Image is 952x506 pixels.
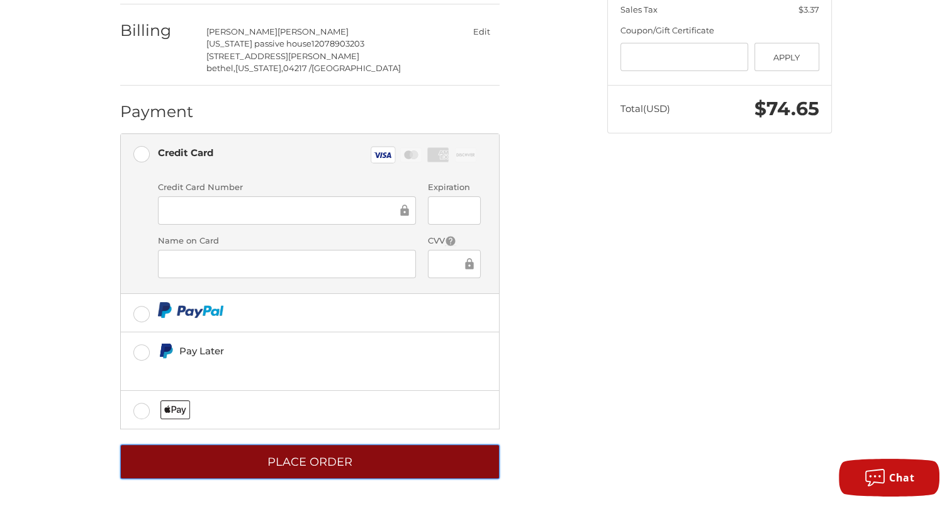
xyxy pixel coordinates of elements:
label: Name on Card [158,235,416,247]
h2: Billing [120,21,194,40]
iframe: Secure Credit Card Frame - Cardholder Name [167,257,407,271]
span: [STREET_ADDRESS][PERSON_NAME] [206,51,359,61]
button: Edit [463,23,500,41]
iframe: PayPal Message 1 [158,364,413,375]
button: Apply [754,43,819,71]
img: Pay Later icon [158,343,174,359]
div: Pay Later [179,340,413,361]
iframe: Secure Credit Card Frame - CVV [437,257,462,271]
span: 04217 / [283,63,311,73]
span: Sales Tax [620,4,658,14]
span: Total (USD) [620,103,670,115]
span: Chat [889,471,914,485]
img: PayPal icon [158,302,224,318]
span: [US_STATE], [235,63,283,73]
input: Gift Certificate or Coupon Code [620,43,749,71]
div: Credit Card [158,142,213,163]
span: bethel, [206,63,235,73]
button: Place Order [120,444,500,479]
label: CVV [428,235,480,247]
span: [GEOGRAPHIC_DATA] [311,63,401,73]
label: Expiration [428,181,480,194]
iframe: Secure Credit Card Frame - Credit Card Number [167,203,398,218]
h2: Payment [120,102,194,121]
div: Coupon/Gift Certificate [620,25,819,37]
span: $74.65 [754,97,819,120]
span: $3.37 [798,4,819,14]
span: [PERSON_NAME] [206,26,277,37]
label: Credit Card Number [158,181,416,194]
span: 12078903203 [311,38,364,48]
img: Applepay icon [160,400,190,419]
span: [PERSON_NAME] [277,26,349,37]
button: Chat [839,459,939,497]
span: [US_STATE] passive house [206,38,311,48]
iframe: Secure Credit Card Frame - Expiration Date [437,203,471,218]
